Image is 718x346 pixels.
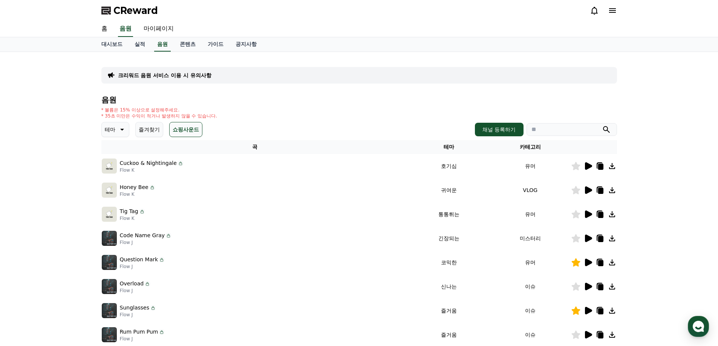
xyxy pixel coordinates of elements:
[102,159,117,174] img: music
[475,123,523,136] button: 채널 등록하기
[120,264,165,270] p: Flow J
[202,37,230,52] a: 가이드
[169,122,202,137] button: 쇼핑사운드
[120,304,149,312] p: Sunglasses
[120,183,148,191] p: Honey Bee
[118,72,211,79] a: 크리워드 음원 서비스 이용 시 유의사항
[135,122,163,137] button: 즐겨찾기
[120,215,145,221] p: Flow K
[101,113,217,119] p: * 35초 미만은 수익이 적거나 발생하지 않을 수 있습니다.
[102,231,117,246] img: music
[102,279,117,294] img: music
[408,299,490,323] td: 즐거움
[490,226,571,250] td: 미스터리
[120,232,165,239] p: Code Name Gray
[120,256,158,264] p: Question Mark
[408,154,490,178] td: 호기심
[102,207,117,222] img: music
[120,239,172,245] p: Flow J
[120,328,158,336] p: Rum Pum Pum
[408,140,490,154] th: 테마
[101,5,158,17] a: CReward
[174,37,202,52] a: 콘텐츠
[120,336,165,342] p: Flow J
[120,167,184,173] p: Flow K
[113,5,158,17] span: CReward
[408,178,490,202] td: 귀여운
[408,202,490,226] td: 통통튀는
[120,288,151,294] p: Flow J
[408,250,490,274] td: 코믹한
[101,107,217,113] p: * 볼륨은 15% 이상으로 설정해주세요.
[118,21,133,37] a: 음원
[138,21,180,37] a: 마이페이지
[490,178,571,202] td: VLOG
[490,299,571,323] td: 이슈
[102,183,117,198] img: music
[120,312,156,318] p: Flow J
[101,140,409,154] th: 곡
[129,37,151,52] a: 실적
[408,226,490,250] td: 긴장되는
[102,327,117,342] img: music
[102,255,117,270] img: music
[490,274,571,299] td: 이슈
[408,274,490,299] td: 신나는
[120,159,177,167] p: Cuckoo & Nightingale
[120,207,138,215] p: Tig Tag
[101,122,129,137] button: 테마
[154,37,171,52] a: 음원
[95,21,113,37] a: 홈
[120,191,155,197] p: Flow K
[102,303,117,318] img: music
[490,140,571,154] th: 카테고리
[490,250,571,274] td: 유머
[490,202,571,226] td: 유머
[120,280,144,288] p: Overload
[490,154,571,178] td: 유머
[101,96,617,104] h4: 음원
[95,37,129,52] a: 대시보드
[230,37,263,52] a: 공지사항
[105,124,115,135] p: 테마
